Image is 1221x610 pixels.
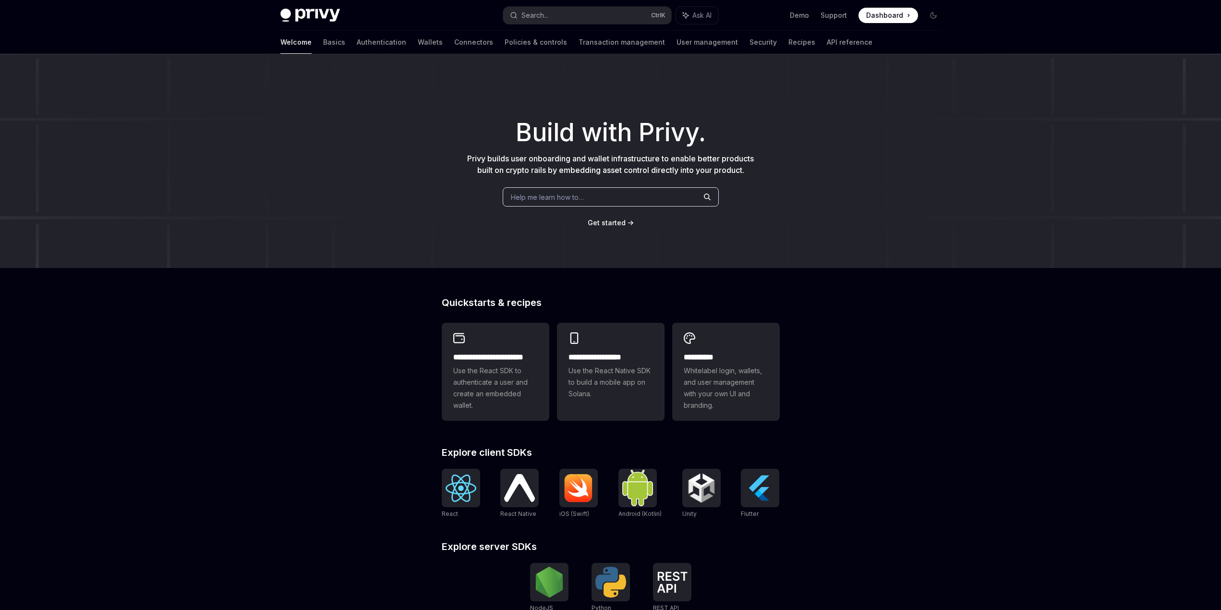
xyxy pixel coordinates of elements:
div: Search... [521,10,548,21]
span: Ask AI [692,11,712,20]
img: Unity [686,473,717,503]
img: iOS (Swift) [563,474,594,502]
img: React Native [504,474,535,501]
span: Explore server SDKs [442,542,537,551]
a: Recipes [788,31,815,54]
a: Policies & controls [505,31,567,54]
a: React NativeReact Native [500,469,539,519]
img: NodeJS [534,567,565,598]
span: React Native [500,510,536,517]
span: Get started [588,219,626,227]
img: Flutter [745,473,775,503]
img: REST API [657,572,688,593]
button: Ask AI [676,7,718,24]
img: Python [595,567,626,598]
button: Toggle dark mode [926,8,941,23]
a: Wallets [418,31,443,54]
span: Quickstarts & recipes [442,298,542,307]
a: API reference [827,31,872,54]
a: **** **** **** ***Use the React Native SDK to build a mobile app on Solana. [557,323,665,421]
span: Help me learn how to… [511,192,584,202]
span: Android (Kotlin) [618,510,662,517]
img: React [446,475,476,502]
span: Use the React SDK to authenticate a user and create an embedded wallet. [453,365,538,411]
span: Flutter [741,510,759,517]
img: Android (Kotlin) [622,470,653,506]
a: Dashboard [858,8,918,23]
a: iOS (Swift)iOS (Swift) [559,469,598,519]
span: Explore client SDKs [442,448,532,457]
a: Welcome [280,31,312,54]
span: Whitelabel login, wallets, and user management with your own UI and branding. [684,365,768,411]
a: Android (Kotlin)Android (Kotlin) [618,469,662,519]
button: Search...CtrlK [503,7,671,24]
span: Dashboard [866,11,903,20]
span: Privy builds user onboarding and wallet infrastructure to enable better products built on crypto ... [467,154,754,175]
a: User management [677,31,738,54]
a: Basics [323,31,345,54]
span: iOS (Swift) [559,510,589,517]
img: dark logo [280,9,340,22]
span: Ctrl K [651,12,665,19]
a: Get started [588,218,626,228]
span: React [442,510,458,517]
a: Connectors [454,31,493,54]
a: Authentication [357,31,406,54]
a: Demo [790,11,809,20]
a: Support [821,11,847,20]
a: **** *****Whitelabel login, wallets, and user management with your own UI and branding. [672,323,780,421]
a: UnityUnity [682,469,721,519]
a: Transaction management [579,31,665,54]
span: Build with Privy. [516,124,706,141]
a: ReactReact [442,469,480,519]
span: Unity [682,510,697,517]
span: Use the React Native SDK to build a mobile app on Solana. [568,365,653,400]
a: Security [750,31,777,54]
a: FlutterFlutter [741,469,779,519]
